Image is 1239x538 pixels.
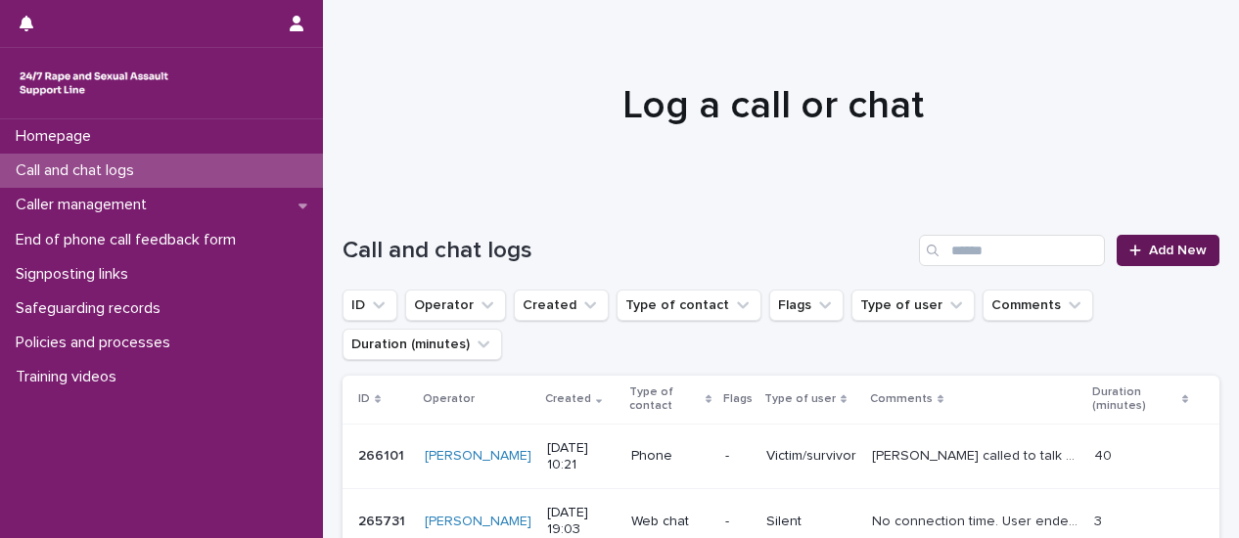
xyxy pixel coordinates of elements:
input: Search [919,235,1105,266]
img: rhQMoQhaT3yELyF149Cw [16,64,172,103]
a: [PERSON_NAME] [425,514,531,530]
p: Victim/survivor [766,448,856,465]
p: Flags [723,388,753,410]
p: [DATE] 19:03 [547,505,616,538]
button: Operator [405,290,506,321]
p: No connection time. User ended chat. [872,510,1082,530]
p: Homepage [8,127,107,146]
p: [DATE] 10:21 [547,440,616,473]
p: Created [545,388,591,410]
p: - [725,514,751,530]
p: Bryony called to talk about her feelings about deciding whether to report her abuser or not and t... [872,444,1082,465]
p: 3 [1094,510,1106,530]
p: Comments [870,388,933,410]
p: Operator [423,388,475,410]
button: Duration (minutes) [343,329,502,360]
p: Caller management [8,196,162,214]
p: Web chat [631,514,710,530]
p: Silent [766,514,856,530]
button: Created [514,290,609,321]
button: Comments [983,290,1093,321]
h1: Log a call or chat [343,82,1205,129]
p: 40 [1094,444,1116,465]
p: Type of contact [629,381,701,418]
p: ID [358,388,370,410]
p: End of phone call feedback form [8,231,252,249]
p: Type of user [764,388,836,410]
tr: 266101266101 [PERSON_NAME] [DATE] 10:21Phone-Victim/survivor[PERSON_NAME] called to talk about he... [343,424,1219,489]
button: Flags [769,290,844,321]
p: 266101 [358,444,408,465]
a: [PERSON_NAME] [425,448,531,465]
p: Duration (minutes) [1092,381,1177,418]
p: Training videos [8,368,132,386]
p: Safeguarding records [8,299,176,318]
button: Type of user [851,290,975,321]
a: Add New [1117,235,1219,266]
p: Call and chat logs [8,161,150,180]
p: 265731 [358,510,409,530]
p: - [725,448,751,465]
p: Signposting links [8,265,144,284]
p: Phone [631,448,710,465]
button: Type of contact [617,290,761,321]
button: ID [343,290,397,321]
p: Policies and processes [8,334,186,352]
h1: Call and chat logs [343,237,911,265]
span: Add New [1149,244,1207,257]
